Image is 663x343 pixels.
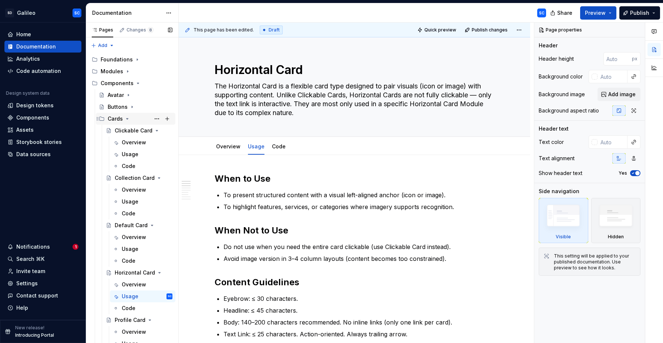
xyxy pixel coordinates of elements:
[4,124,81,136] a: Assets
[215,276,494,288] h2: Content Guidelines
[16,31,31,38] div: Home
[213,61,493,79] textarea: Horizontal Card
[539,42,558,49] div: Header
[608,234,624,240] div: Hidden
[580,6,616,20] button: Preview
[110,255,175,267] a: Code
[598,135,627,149] input: Auto
[223,202,494,211] p: To highlight features, services, or categories where imagery supports recognition.
[16,114,49,121] div: Components
[92,9,162,17] div: Documentation
[127,27,154,33] div: Changes
[598,88,640,101] button: Add image
[585,9,606,17] span: Preview
[16,138,62,146] div: Storybook stories
[554,253,636,271] div: This setting will be applied to your published documentation. Use preview to see how it looks.
[539,73,583,80] div: Background color
[415,25,460,35] button: Quick preview
[73,244,78,250] span: 1
[213,138,243,154] div: Overview
[103,172,175,184] a: Collection Card
[103,314,175,326] a: Profile Card
[619,6,660,20] button: Publish
[1,5,84,21] button: SDGalileoSC
[115,222,148,229] div: Default Card
[110,231,175,243] a: Overview
[223,318,494,327] p: Body: 140–200 characters recommended. No inline links (only one link per card).
[16,126,34,134] div: Assets
[539,107,599,114] div: Background aspect ratio
[122,162,135,170] div: Code
[110,160,175,172] a: Code
[115,269,155,276] div: Horizontal Card
[110,208,175,219] a: Code
[16,67,61,75] div: Code automation
[4,53,81,65] a: Analytics
[108,103,128,111] div: Buttons
[4,112,81,124] a: Components
[122,293,138,300] div: Usage
[98,43,107,48] span: Add
[269,138,289,154] div: Code
[16,151,51,158] div: Data sources
[539,125,569,132] div: Header text
[223,306,494,315] p: Headline: ≤ 45 characters.
[110,279,175,290] a: Overview
[4,241,81,253] button: Notifications1
[108,115,123,122] div: Cards
[598,70,627,83] input: Auto
[148,27,154,33] span: 8
[96,89,175,101] a: Avatar
[89,40,117,51] button: Add
[110,326,175,338] a: Overview
[223,254,494,263] p: Avoid image version in 3–4 column layouts (content becomes too constrained).
[110,290,175,302] a: UsageSC
[122,281,146,288] div: Overview
[16,304,28,312] div: Help
[539,138,564,146] div: Text color
[108,91,124,99] div: Avatar
[608,91,636,98] span: Add image
[89,54,175,65] div: Foundations
[115,127,152,134] div: Clickable Card
[103,267,175,279] a: Horizontal Card
[215,225,494,236] h2: When Not to Use
[103,219,175,231] a: Default Card
[216,143,240,149] a: Overview
[4,253,81,265] button: Search ⌘K
[539,10,545,16] div: SC
[245,138,267,154] div: Usage
[89,77,175,89] div: Components
[556,234,571,240] div: Visible
[213,80,493,119] textarea: The Horizontal Card is a flexible card type designed to pair visuals (icon or image) with support...
[110,148,175,160] a: Usage
[110,196,175,208] a: Usage
[4,28,81,40] a: Home
[15,325,44,331] p: New release!
[16,268,45,275] div: Invite team
[4,278,81,289] a: Settings
[122,198,138,205] div: Usage
[92,27,113,33] div: Pages
[110,137,175,148] a: Overview
[630,9,649,17] span: Publish
[115,316,145,324] div: Profile Card
[6,90,50,96] div: Design system data
[74,10,80,16] div: SC
[115,174,155,182] div: Collection Card
[603,52,632,65] input: Auto
[223,242,494,251] p: Do not use when you need the entire card clickable (use Clickable Card instead).
[122,151,138,158] div: Usage
[16,255,44,263] div: Search ⌘K
[539,188,579,195] div: Side navigation
[632,56,637,62] p: px
[122,328,146,336] div: Overview
[110,184,175,196] a: Overview
[4,100,81,111] a: Design tokens
[539,169,582,177] div: Show header text
[591,198,641,243] div: Hidden
[16,55,40,63] div: Analytics
[101,56,133,63] div: Foundations
[16,292,58,299] div: Contact support
[4,65,81,77] a: Code automation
